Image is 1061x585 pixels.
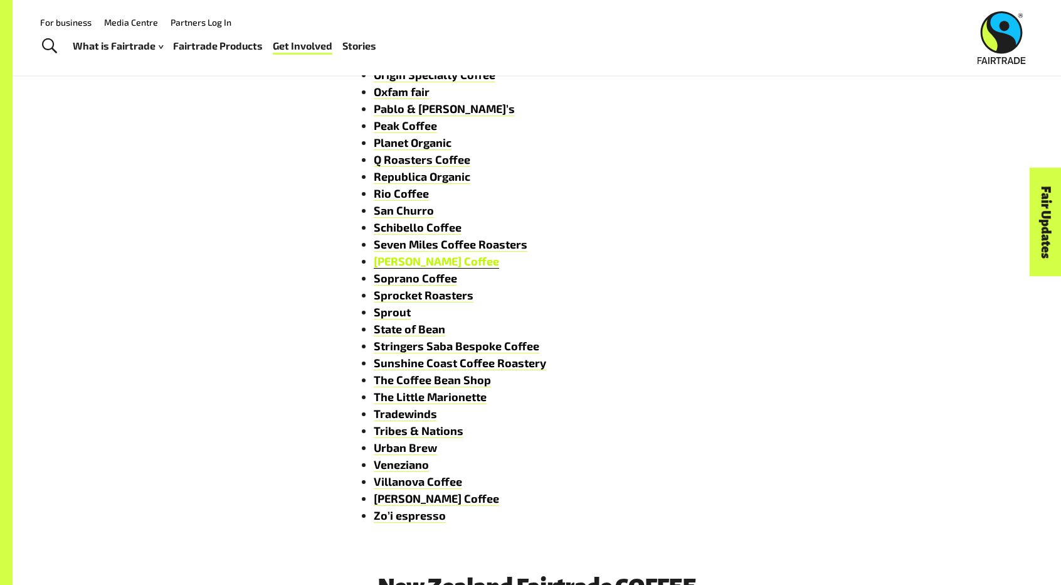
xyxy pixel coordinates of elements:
a: Pablo & [PERSON_NAME]’s [374,102,515,116]
a: Veneziano [374,458,429,472]
a: Zo’i espresso [374,508,446,523]
a: Toggle Search [34,31,65,62]
a: The Coffee Bean Shop [374,373,491,387]
a: Rio Coffee [374,186,429,201]
a: [PERSON_NAME] Coffee [374,491,499,506]
a: What is Fairtrade [73,37,163,55]
a: Fairtrade Products [173,37,263,55]
a: State of Bean [374,322,445,336]
a: The Little Marionette [374,390,487,404]
a: Oxfam fair [374,85,430,99]
a: Urban Brew [374,441,437,455]
a: For business [40,17,92,28]
a: Sprout [374,305,411,319]
a: Soprano Coffee [374,271,457,286]
a: Sunshine Coast Coffee Roastery [374,356,546,370]
img: Fairtrade Australia New Zealand logo [978,11,1026,64]
a: Sprocket Roasters [374,288,473,303]
a: Planet Organic [374,136,451,150]
a: Tradewinds [374,407,437,421]
a: Seven Miles Coffee Roasters [374,237,527,252]
a: Stories [342,37,376,55]
a: Villanova Coffee [374,475,462,489]
a: Peak Coffee [374,119,437,133]
a: Media Centre [104,17,158,28]
a: Partners Log In [171,17,231,28]
a: [PERSON_NAME] Coffee [374,254,499,269]
a: Schibello Coffee [374,220,462,235]
a: Republica Organic [374,169,470,184]
a: Tribes & Nations [374,424,463,438]
a: Stringers Saba Bespoke Coffee [374,339,539,353]
a: Q Roasters Coffee [374,153,470,167]
a: Get Involved [273,37,332,55]
a: San Churro [374,203,434,218]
